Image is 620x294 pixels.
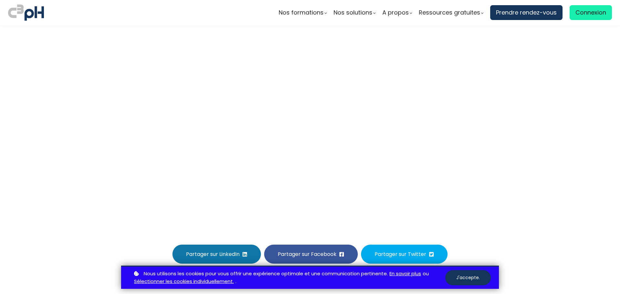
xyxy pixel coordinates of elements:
[575,8,606,17] span: Connexion
[490,5,563,20] a: Prendre rendez-vous
[375,250,426,258] span: Partager sur Twitter
[278,250,336,258] span: Partager sur Facebook
[419,8,480,17] span: Ressources gratuites
[389,270,421,278] a: En savoir plus
[570,5,612,20] a: Connexion
[186,250,240,258] span: Partager sur LinkedIn
[264,245,358,264] button: Partager sur Facebook
[361,245,448,264] button: Partager sur Twitter
[279,8,324,17] span: Nos formations
[8,3,44,22] img: logo C3PH
[382,8,409,17] span: A propos
[445,270,491,285] button: J'accepte.
[496,8,557,17] span: Prendre rendez-vous
[172,245,261,264] button: Partager sur LinkedIn
[334,8,372,17] span: Nos solutions
[132,270,445,286] p: ou .
[134,278,234,286] a: Sélectionner les cookies individuellement.
[144,270,388,278] span: Nous utilisons les cookies pour vous offrir une expérience optimale et une communication pertinente.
